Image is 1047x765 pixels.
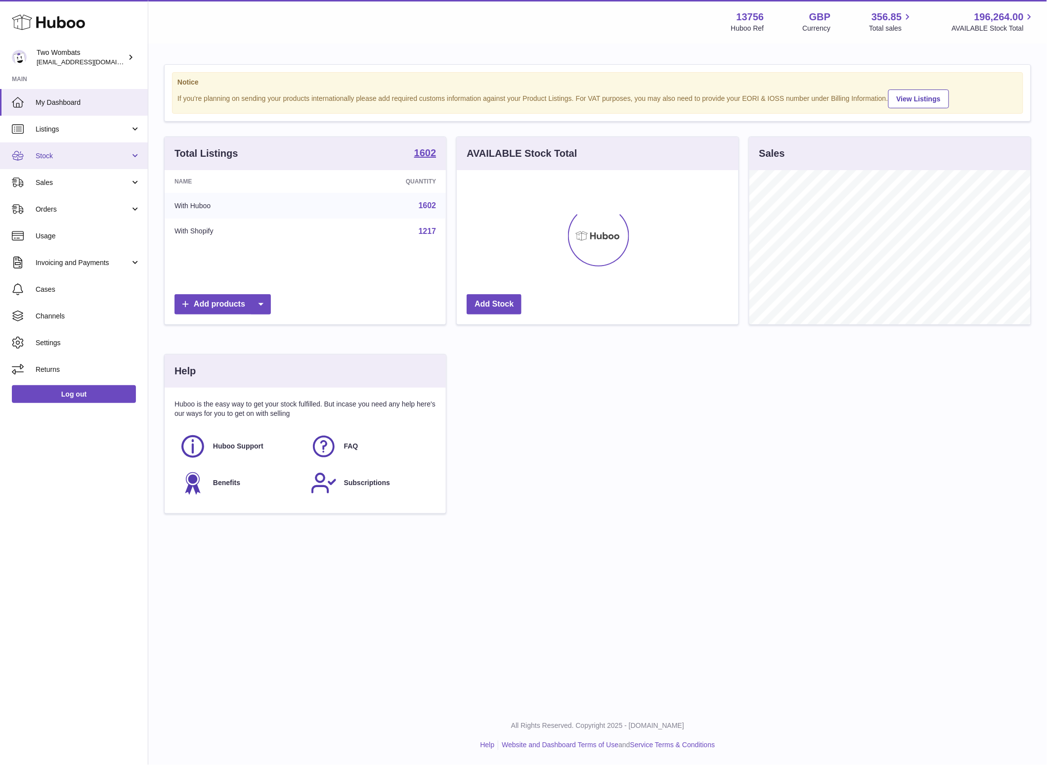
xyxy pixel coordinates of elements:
[36,285,140,294] span: Cases
[316,170,446,193] th: Quantity
[36,231,140,241] span: Usage
[179,470,301,496] a: Benefits
[803,24,831,33] div: Currency
[310,470,432,496] a: Subscriptions
[213,478,240,488] span: Benefits
[467,147,577,160] h3: AVAILABLE Stock Total
[974,10,1024,24] span: 196,264.00
[888,90,949,108] a: View Listings
[419,201,436,210] a: 1602
[177,88,1018,108] div: If you're planning on sending your products internationally please add required customs informati...
[179,433,301,460] a: Huboo Support
[174,364,196,378] h3: Help
[952,10,1035,33] a: 196,264.00 AVAILABLE Stock Total
[12,50,27,65] img: cormac@twowombats.com
[156,721,1039,731] p: All Rights Reserved. Copyright 2025 - [DOMAIN_NAME]
[37,58,145,66] span: [EMAIL_ADDRESS][DOMAIN_NAME]
[344,478,390,488] span: Subscriptions
[213,442,263,451] span: Huboo Support
[165,193,316,219] td: With Huboo
[37,48,126,67] div: Two Wombats
[310,433,432,460] a: FAQ
[36,258,130,268] span: Invoicing and Payments
[36,312,140,321] span: Channels
[419,227,436,235] a: 1217
[737,10,764,24] strong: 13756
[502,741,618,749] a: Website and Dashboard Terms of Use
[480,741,495,749] a: Help
[174,147,238,160] h3: Total Listings
[952,24,1035,33] span: AVAILABLE Stock Total
[165,219,316,244] td: With Shopify
[467,294,522,315] a: Add Stock
[12,385,136,403] a: Log out
[759,147,785,160] h3: Sales
[36,205,130,214] span: Orders
[36,98,140,107] span: My Dashboard
[869,24,913,33] span: Total sales
[36,151,130,161] span: Stock
[414,148,436,158] strong: 1602
[177,78,1018,87] strong: Notice
[344,442,358,451] span: FAQ
[809,10,830,24] strong: GBP
[36,338,140,348] span: Settings
[414,148,436,160] a: 1602
[498,741,715,750] li: and
[36,365,140,374] span: Returns
[165,170,316,193] th: Name
[872,10,902,24] span: 356.85
[630,741,715,749] a: Service Terms & Conditions
[174,400,436,418] p: Huboo is the easy way to get your stock fulfilled. But incase you need any help here's our ways f...
[174,294,271,315] a: Add products
[731,24,764,33] div: Huboo Ref
[869,10,913,33] a: 356.85 Total sales
[36,178,130,187] span: Sales
[36,125,130,134] span: Listings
